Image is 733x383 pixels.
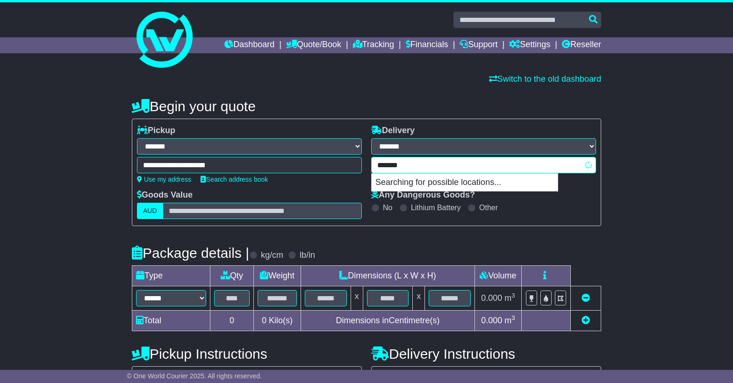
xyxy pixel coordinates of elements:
[371,346,601,362] h4: Delivery Instructions
[582,293,590,303] a: Remove this item
[351,286,363,311] td: x
[511,292,515,299] sup: 3
[127,372,262,380] span: © One World Courier 2025. All rights reserved.
[353,37,394,53] a: Tracking
[224,37,274,53] a: Dashboard
[406,37,448,53] a: Financials
[132,346,362,362] h4: Pickup Instructions
[132,99,601,114] h4: Begin your quote
[371,157,596,173] typeahead: Please provide city
[137,126,175,136] label: Pickup
[137,176,191,183] a: Use my address
[511,314,515,321] sup: 3
[300,250,315,261] label: lb/in
[372,174,558,191] p: Searching for possible locations...
[132,245,249,261] h4: Package details |
[262,316,266,325] span: 0
[481,293,502,303] span: 0.000
[210,266,254,286] td: Qty
[489,74,601,84] a: Switch to the old dashboard
[254,311,301,331] td: Kilo(s)
[286,37,341,53] a: Quote/Book
[371,126,415,136] label: Delivery
[411,203,461,212] label: Lithium Battery
[504,293,515,303] span: m
[504,316,515,325] span: m
[261,250,283,261] label: kg/cm
[371,190,475,200] label: Any Dangerous Goods?
[301,266,474,286] td: Dimensions (L x W x H)
[509,37,550,53] a: Settings
[460,37,497,53] a: Support
[413,286,425,311] td: x
[301,311,474,331] td: Dimensions in Centimetre(s)
[474,266,521,286] td: Volume
[132,311,210,331] td: Total
[137,203,163,219] label: AUD
[210,311,254,331] td: 0
[383,203,392,212] label: No
[132,266,210,286] td: Type
[479,203,498,212] label: Other
[562,37,601,53] a: Reseller
[481,316,502,325] span: 0.000
[201,176,268,183] a: Search address book
[582,316,590,325] a: Add new item
[254,266,301,286] td: Weight
[137,190,193,200] label: Goods Value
